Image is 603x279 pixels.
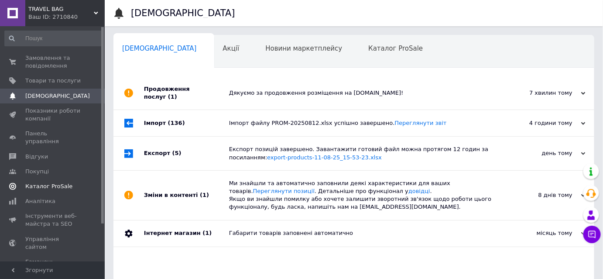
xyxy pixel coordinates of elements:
[25,235,81,251] span: Управління сайтом
[498,89,586,97] div: 7 хвилин тому
[229,119,498,127] div: Імпорт файлу PROM-20250812.xlsx успішно завершено.
[229,179,498,211] div: Ми знайшли та автоматично заповнили деякі характеристики для ваших товарів. . Детальніше про функ...
[498,229,586,237] div: місяць тому
[144,137,229,170] div: Експорт
[144,220,229,247] div: Інтернет магазин
[265,45,342,52] span: Новини маркетплейсу
[172,150,182,156] span: (5)
[25,77,81,85] span: Товари та послуги
[25,183,72,190] span: Каталог ProSale
[583,226,601,243] button: Чат з покупцем
[25,197,55,205] span: Аналітика
[395,120,447,126] a: Переглянути звіт
[25,258,81,274] span: Гаманець компанії
[144,76,229,110] div: Продовження послуг
[25,168,49,176] span: Покупці
[25,130,81,145] span: Панель управління
[498,119,586,127] div: 4 години тому
[229,89,498,97] div: Дякуємо за продовження розміщення на [DOMAIN_NAME]!
[25,92,90,100] span: [DEMOGRAPHIC_DATA]
[25,107,81,123] span: Показники роботи компанії
[28,5,94,13] span: TRAVEL BAG
[498,149,586,157] div: день тому
[28,13,105,21] div: Ваш ID: 2710840
[122,45,197,52] span: [DEMOGRAPHIC_DATA]
[202,230,212,236] span: (1)
[25,212,81,228] span: Інструменти веб-майстра та SEO
[408,188,430,194] a: довідці
[229,229,498,237] div: Габарити товарів заповнені автоматично
[168,93,177,100] span: (1)
[253,188,315,194] a: Переглянути позиції
[200,192,209,198] span: (1)
[25,153,48,161] span: Відгуки
[25,54,81,70] span: Замовлення та повідомлення
[144,110,229,136] div: Імпорт
[168,120,185,126] span: (136)
[498,191,586,199] div: 8 днів тому
[267,154,382,161] a: export-products-11-08-25_15-53-23.xlsx
[144,171,229,220] div: Зміни в контенті
[131,8,235,18] h1: [DEMOGRAPHIC_DATA]
[4,31,103,46] input: Пошук
[368,45,423,52] span: Каталог ProSale
[223,45,240,52] span: Акції
[229,145,498,161] div: Експорт позицій завершено. Завантажити готовий файл можна протягом 12 годин за посиланням:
